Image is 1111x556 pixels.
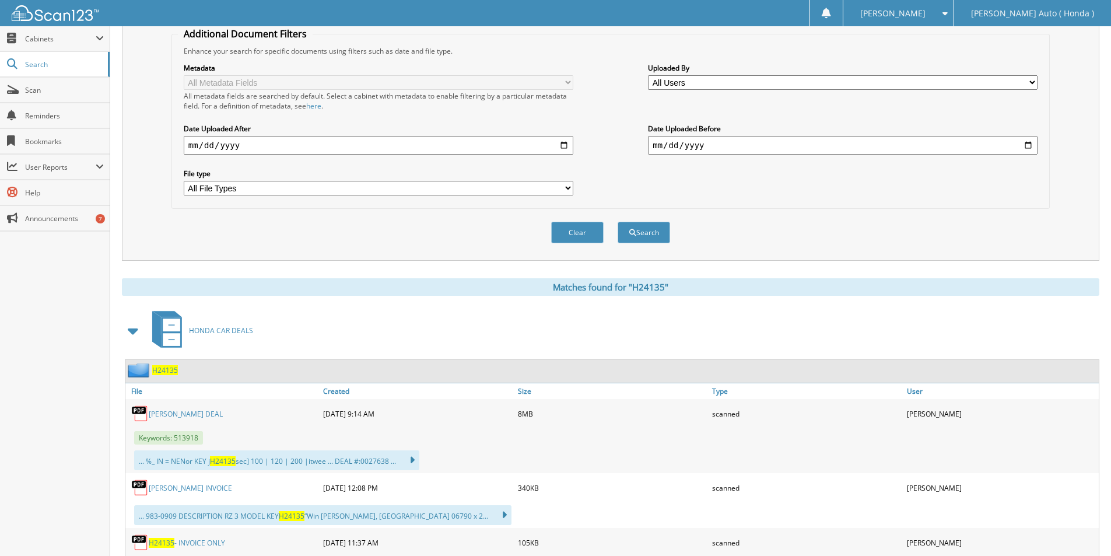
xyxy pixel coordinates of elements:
a: [PERSON_NAME] INVOICE [149,483,232,493]
a: HONDA CAR DEALS [145,307,253,354]
label: Uploaded By [648,63,1038,73]
img: folder2.png [128,363,152,377]
img: scan123-logo-white.svg [12,5,99,21]
img: PDF.png [131,534,149,551]
img: PDF.png [131,479,149,496]
label: Date Uploaded Before [648,124,1038,134]
img: PDF.png [131,405,149,422]
div: 105KB [515,531,710,554]
span: User Reports [25,162,96,172]
div: 340KB [515,476,710,499]
div: ... 983-0909 DESCRIPTION RZ 3 MODEL KEY “Win [PERSON_NAME], [GEOGRAPHIC_DATA] 06790 x 2... [134,505,511,525]
span: [PERSON_NAME] Auto ( Honda ) [971,10,1094,17]
div: ... %_ IN = NENor KEY j sec] 100 | 120 | 200 |itwee ... DEAL #:0027638 ... [134,450,419,470]
div: [DATE] 11:37 AM [320,531,515,554]
span: Scan [25,85,104,95]
a: here [306,101,321,111]
span: Keywords: 513918 [134,431,203,445]
div: [PERSON_NAME] [904,476,1099,499]
div: [PERSON_NAME] [904,402,1099,425]
div: scanned [709,402,904,425]
input: end [648,136,1038,155]
button: Search [618,222,670,243]
label: Date Uploaded After [184,124,573,134]
span: Help [25,188,104,198]
div: [PERSON_NAME] [904,531,1099,554]
a: Type [709,383,904,399]
div: All metadata fields are searched by default. Select a cabinet with metadata to enable filtering b... [184,91,573,111]
label: Metadata [184,63,573,73]
span: Cabinets [25,34,96,44]
div: scanned [709,531,904,554]
button: Clear [551,222,604,243]
input: start [184,136,573,155]
span: Announcements [25,214,104,223]
a: User [904,383,1099,399]
div: [DATE] 12:08 PM [320,476,515,499]
div: Enhance your search for specific documents using filters such as date and file type. [178,46,1043,56]
a: Size [515,383,710,399]
div: [DATE] 9:14 AM [320,402,515,425]
span: Bookmarks [25,137,104,146]
span: H24135 [279,511,304,521]
div: Matches found for "H24135" [122,278,1099,296]
label: File type [184,169,573,179]
a: File [125,383,320,399]
div: 8MB [515,402,710,425]
a: Created [320,383,515,399]
span: H24135 [149,538,174,548]
div: 7 [96,214,105,223]
div: scanned [709,476,904,499]
span: HONDA CAR DEALS [189,326,253,335]
a: H24135 [152,365,178,375]
span: Search [25,60,102,69]
legend: Additional Document Filters [178,27,313,40]
span: Reminders [25,111,104,121]
span: [PERSON_NAME] [860,10,926,17]
a: H24135- INVOICE ONLY [149,538,225,548]
a: [PERSON_NAME] DEAL [149,409,223,419]
span: H24135 [210,456,236,466]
